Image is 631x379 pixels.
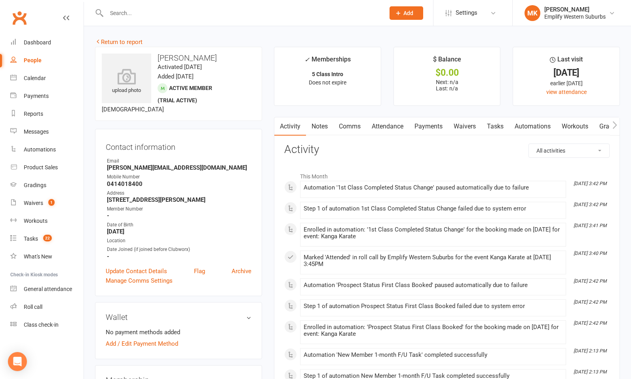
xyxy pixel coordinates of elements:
[433,54,461,69] div: $ Balance
[284,168,610,181] li: This Month
[520,79,612,88] div: earlier [DATE]
[106,140,251,151] h3: Contact information
[107,228,251,235] strong: [DATE]
[43,235,52,241] span: 22
[304,282,563,289] div: Automation 'Prospect Status First Class Booked' paused automatically due to failure
[107,164,251,171] strong: [PERSON_NAME][EMAIL_ADDRESS][DOMAIN_NAME]
[107,253,251,260] strong: -
[107,157,251,165] div: Email
[304,184,563,191] div: Automation '1st Class Completed Status Change' paused automatically due to failure
[574,223,606,228] i: [DATE] 3:41 PM
[24,218,48,224] div: Workouts
[509,117,556,136] a: Automations
[107,173,251,181] div: Mobile Number
[10,280,84,298] a: General attendance kiosk mode
[312,71,343,77] strong: 5 Class Intro
[574,348,606,354] i: [DATE] 2:13 PM
[274,117,306,136] a: Activity
[10,176,84,194] a: Gradings
[107,180,251,188] strong: 0414018400
[107,237,251,245] div: Location
[304,324,563,337] div: Enrolled in automation: 'Prospect Status First Class Booked' for the booking made on [DATE] for e...
[194,266,205,276] a: Flag
[10,248,84,266] a: What's New
[456,4,477,22] span: Settings
[107,189,251,197] div: Address
[106,327,251,337] li: No payment methods added
[24,182,46,188] div: Gradings
[10,52,84,69] a: People
[24,146,56,153] div: Automations
[574,320,606,326] i: [DATE] 2:42 PM
[333,117,366,136] a: Comms
[401,69,493,77] div: $0.00
[24,75,46,81] div: Calendar
[401,79,493,92] p: Next: n/a Last: n/a
[10,141,84,159] a: Automations
[574,299,606,305] i: [DATE] 2:42 PM
[574,278,606,284] i: [DATE] 2:42 PM
[107,221,251,229] div: Date of Birth
[8,352,27,371] div: Open Intercom Messenger
[10,194,84,212] a: Waivers 1
[24,200,43,206] div: Waivers
[546,89,587,95] a: view attendance
[24,286,72,292] div: General attendance
[106,266,167,276] a: Update Contact Details
[10,105,84,123] a: Reports
[107,246,251,253] div: Date Joined (if joined before Clubworx)
[304,56,310,63] i: ✓
[574,369,606,375] i: [DATE] 2:13 PM
[10,34,84,52] a: Dashboard
[107,205,251,213] div: Member Number
[574,181,606,186] i: [DATE] 3:42 PM
[24,57,42,63] div: People
[48,199,55,206] span: 1
[304,226,563,240] div: Enrolled in automation: '1st Class Completed Status Change' for the booking made on [DATE] for ev...
[24,253,52,260] div: What's New
[10,230,84,248] a: Tasks 22
[24,39,51,46] div: Dashboard
[304,303,563,310] div: Step 1 of automation Prospect Status First Class Booked failed due to system error
[409,117,448,136] a: Payments
[102,69,151,95] div: upload photo
[544,13,606,20] div: Emplify Western Suburbs
[104,8,379,19] input: Search...
[106,313,251,322] h3: Wallet
[525,5,540,21] div: MK
[102,106,164,113] span: [DEMOGRAPHIC_DATA]
[304,352,563,358] div: Automation 'New Member 1-month F/U Task' completed successfully
[448,117,481,136] a: Waivers
[309,79,346,86] span: Does not expire
[158,63,202,71] time: Activated [DATE]
[106,276,173,285] a: Manage Comms Settings
[366,117,409,136] a: Attendance
[107,212,251,219] strong: -
[107,196,251,203] strong: [STREET_ADDRESS][PERSON_NAME]
[544,6,606,13] div: [PERSON_NAME]
[10,316,84,334] a: Class kiosk mode
[550,54,583,69] div: Last visit
[106,339,178,348] a: Add / Edit Payment Method
[102,54,255,62] h3: [PERSON_NAME]
[10,123,84,141] a: Messages
[556,117,594,136] a: Workouts
[24,128,49,135] div: Messages
[304,254,563,268] div: Marked 'Attended' in roll call by Emplify Western Suburbs for the event Kanga Karate at [DATE] 3:...
[10,212,84,230] a: Workouts
[24,111,43,117] div: Reports
[574,202,606,207] i: [DATE] 3:42 PM
[24,322,59,328] div: Class check-in
[10,8,29,28] a: Clubworx
[481,117,509,136] a: Tasks
[158,73,194,80] time: Added [DATE]
[304,54,351,69] div: Memberships
[10,298,84,316] a: Roll call
[158,85,212,103] span: Active member (trial active)
[24,235,38,242] div: Tasks
[24,304,42,310] div: Roll call
[95,38,143,46] a: Return to report
[10,87,84,105] a: Payments
[284,144,610,156] h3: Activity
[10,159,84,176] a: Product Sales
